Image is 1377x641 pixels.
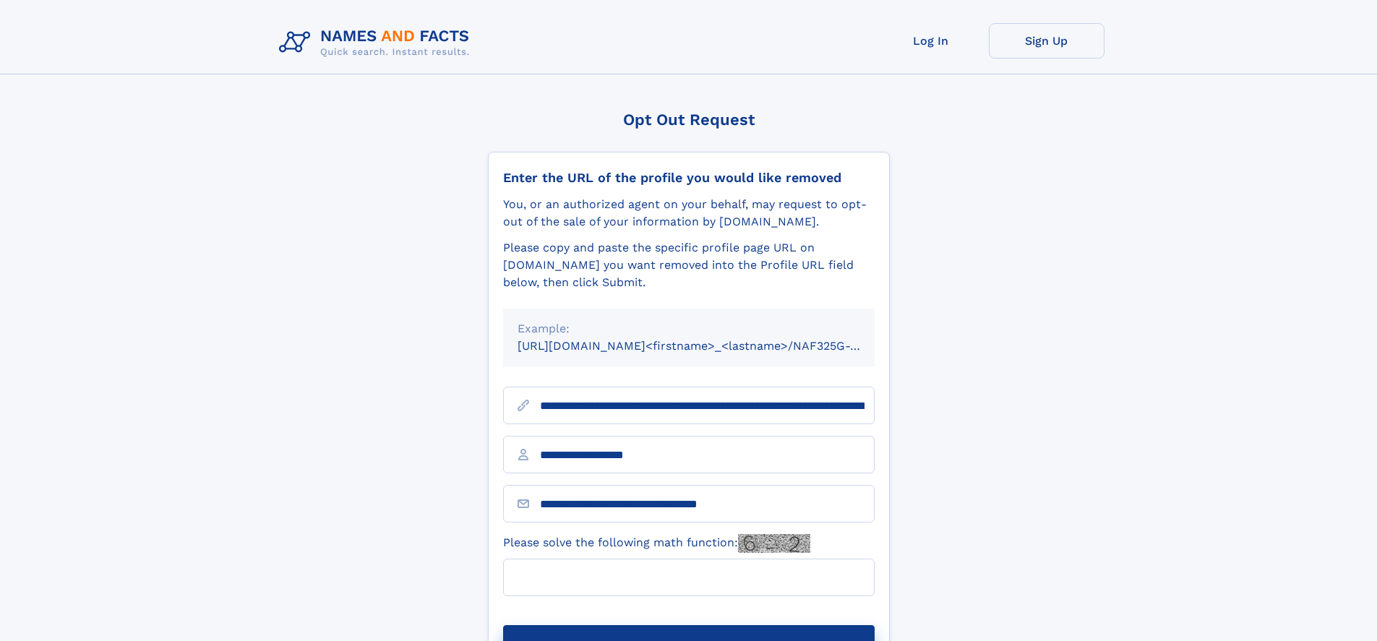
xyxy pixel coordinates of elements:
[873,23,989,59] a: Log In
[273,23,481,62] img: Logo Names and Facts
[503,170,875,186] div: Enter the URL of the profile you would like removed
[518,339,902,353] small: [URL][DOMAIN_NAME]<firstname>_<lastname>/NAF325G-xxxxxxxx
[503,196,875,231] div: You, or an authorized agent on your behalf, may request to opt-out of the sale of your informatio...
[488,111,890,129] div: Opt Out Request
[989,23,1104,59] a: Sign Up
[518,320,860,337] div: Example:
[503,239,875,291] div: Please copy and paste the specific profile page URL on [DOMAIN_NAME] you want removed into the Pr...
[503,534,810,553] label: Please solve the following math function:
